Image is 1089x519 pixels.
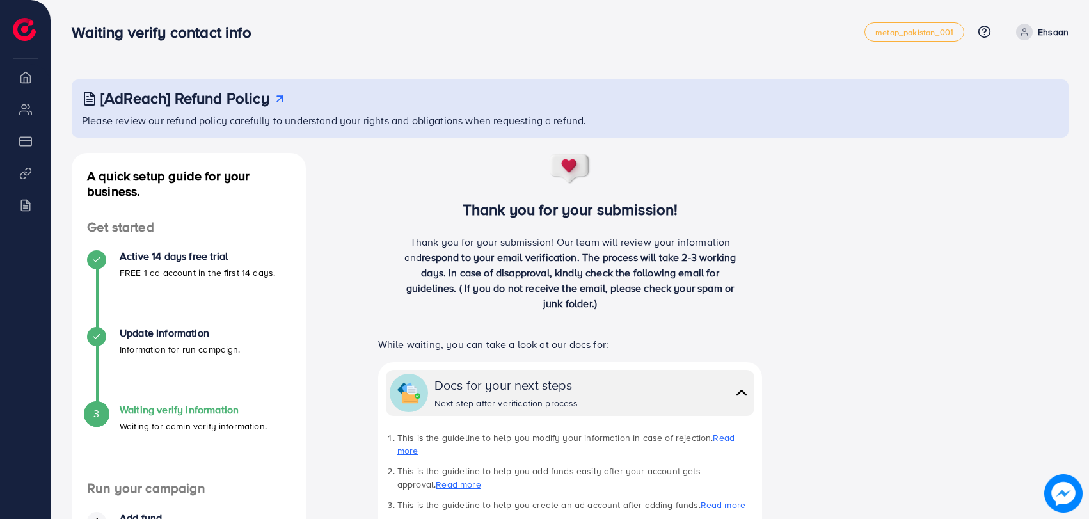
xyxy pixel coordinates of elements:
[436,478,481,491] a: Read more
[120,327,241,339] h4: Update Information
[72,23,261,42] h3: Waiting verify contact info
[864,22,964,42] a: metap_pakistan_001
[378,337,762,352] p: While waiting, you can take a look at our docs for:
[72,404,306,481] li: Waiting verify information
[406,250,736,310] span: respond to your email verification. The process will take 2-3 working days. In case of disapprova...
[72,168,306,199] h4: A quick setup guide for your business.
[397,499,754,511] li: This is the guideline to help you create an ad account after adding funds.
[549,153,591,185] img: success
[120,250,275,262] h4: Active 14 days free trial
[397,431,754,458] li: This is the guideline to help you modify your information in case of rejection.
[875,28,953,36] span: metap_pakistan_001
[397,431,735,457] a: Read more
[1044,474,1083,513] img: image
[733,383,751,402] img: collapse
[100,89,269,108] h3: [AdReach] Refund Policy
[72,481,306,497] h4: Run your campaign
[72,327,306,404] li: Update Information
[120,419,267,434] p: Waiting for admin verify information.
[357,200,784,219] h3: Thank you for your submission!
[701,499,745,511] a: Read more
[82,113,1061,128] p: Please review our refund policy carefully to understand your rights and obligations when requesti...
[434,376,578,394] div: Docs for your next steps
[399,234,741,311] p: Thank you for your submission! Our team will review your information and
[72,220,306,236] h4: Get started
[120,404,267,416] h4: Waiting verify information
[120,342,241,357] p: Information for run campaign.
[13,18,36,41] img: logo
[93,406,99,421] span: 3
[434,397,578,410] div: Next step after verification process
[72,250,306,327] li: Active 14 days free trial
[397,381,420,404] img: collapse
[397,465,754,491] li: This is the guideline to help you add funds easily after your account gets approval.
[120,265,275,280] p: FREE 1 ad account in the first 14 days.
[1011,24,1069,40] a: Ehsaan
[1038,24,1069,40] p: Ehsaan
